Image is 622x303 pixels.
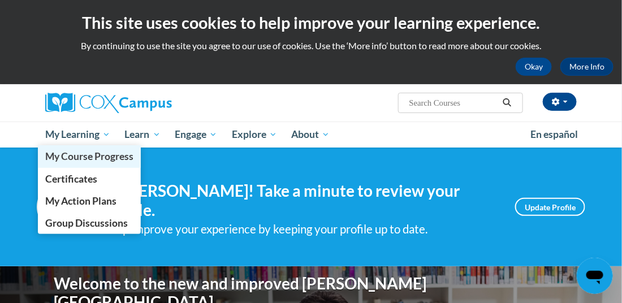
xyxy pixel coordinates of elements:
[167,122,224,148] a: Engage
[45,128,110,141] span: My Learning
[8,40,614,52] p: By continuing to use the site you agree to our use of cookies. Use the ‘More info’ button to read...
[232,128,277,141] span: Explore
[45,93,211,113] a: Cox Campus
[125,128,161,141] span: Learn
[291,128,330,141] span: About
[530,128,578,140] span: En español
[45,173,97,185] span: Certificates
[38,168,141,190] a: Certificates
[499,96,516,110] button: Search
[543,93,577,111] button: Account Settings
[577,258,613,294] iframe: Button to launch messaging window
[45,195,116,207] span: My Action Plans
[560,58,614,76] a: More Info
[408,96,499,110] input: Search Courses
[224,122,284,148] a: Explore
[175,128,217,141] span: Engage
[38,145,141,167] a: My Course Progress
[515,198,585,216] a: Update Profile
[38,122,118,148] a: My Learning
[8,11,614,34] h2: This site uses cookies to help improve your learning experience.
[118,122,168,148] a: Learn
[37,122,585,148] div: Main menu
[45,217,128,229] span: Group Discussions
[105,220,498,239] div: Help improve your experience by keeping your profile up to date.
[38,212,141,234] a: Group Discussions
[45,93,172,113] img: Cox Campus
[523,123,585,146] a: En español
[516,58,552,76] button: Okay
[105,181,498,219] h4: Hi [PERSON_NAME]! Take a minute to review your profile.
[38,190,141,212] a: My Action Plans
[284,122,338,148] a: About
[37,181,88,232] img: Profile Image
[45,150,133,162] span: My Course Progress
